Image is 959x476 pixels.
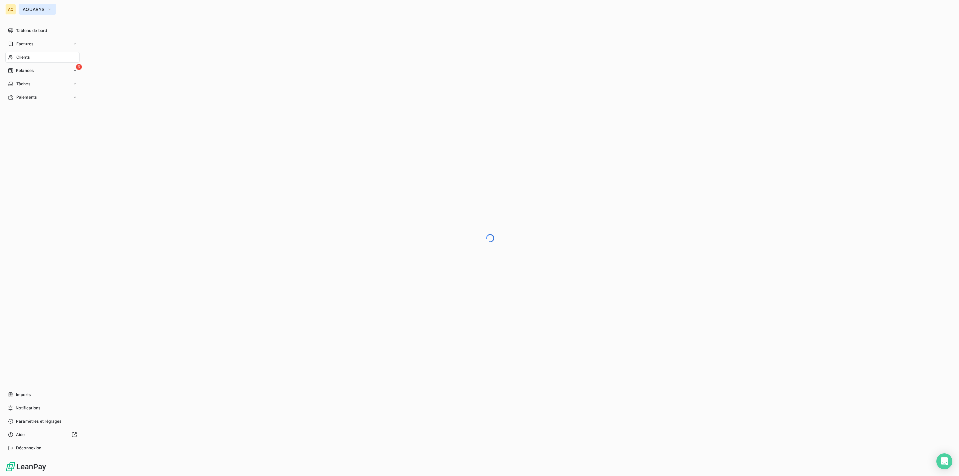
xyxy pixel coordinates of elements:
[16,392,31,398] span: Imports
[936,453,952,469] div: Open Intercom Messenger
[5,429,80,440] a: Aide
[16,41,33,47] span: Factures
[16,81,30,87] span: Tâches
[5,461,47,472] img: Logo LeanPay
[16,432,25,438] span: Aide
[5,4,16,15] div: AQ
[16,94,37,100] span: Paiements
[16,54,30,60] span: Clients
[16,68,34,74] span: Relances
[16,445,42,451] span: Déconnexion
[16,28,47,34] span: Tableau de bord
[23,7,44,12] span: AQUARYS
[76,64,82,70] span: 6
[16,418,61,424] span: Paramètres et réglages
[16,405,40,411] span: Notifications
